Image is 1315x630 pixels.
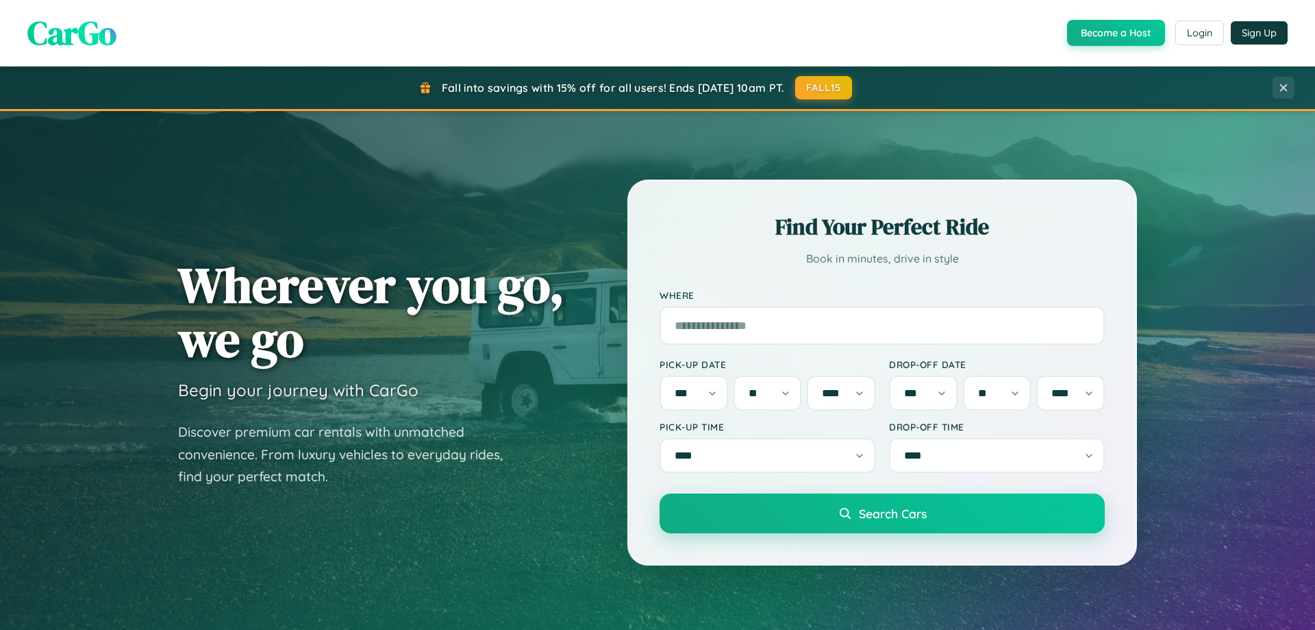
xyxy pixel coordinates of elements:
span: Fall into savings with 15% off for all users! Ends [DATE] 10am PT. [442,81,785,95]
button: Become a Host [1067,20,1165,46]
span: Search Cars [859,506,927,521]
label: Drop-off Time [889,421,1105,433]
label: Pick-up Time [660,421,875,433]
label: Where [660,289,1105,301]
span: CarGo [27,10,116,56]
label: Pick-up Date [660,359,875,370]
h1: Wherever you go, we go [178,258,564,366]
button: Search Cars [660,494,1105,533]
p: Book in minutes, drive in style [660,249,1105,269]
label: Drop-off Date [889,359,1105,370]
button: Sign Up [1231,21,1288,45]
button: Login [1175,21,1224,45]
button: FALL15 [795,76,853,99]
h3: Begin your journey with CarGo [178,380,418,400]
h2: Find Your Perfect Ride [660,212,1105,242]
p: Discover premium car rentals with unmatched convenience. From luxury vehicles to everyday rides, ... [178,421,521,488]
